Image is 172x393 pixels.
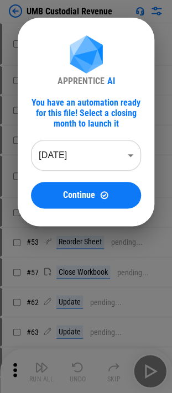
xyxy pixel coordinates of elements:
span: Continue [63,191,95,200]
div: [DATE] [31,140,141,171]
img: Apprentice AI [64,35,108,76]
div: AI [107,76,115,86]
button: ContinueContinue [31,182,141,208]
div: APPRENTICE [58,76,105,86]
img: Continue [100,190,109,200]
div: You have an automation ready for this file! Select a closing month to launch it [31,97,141,129]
